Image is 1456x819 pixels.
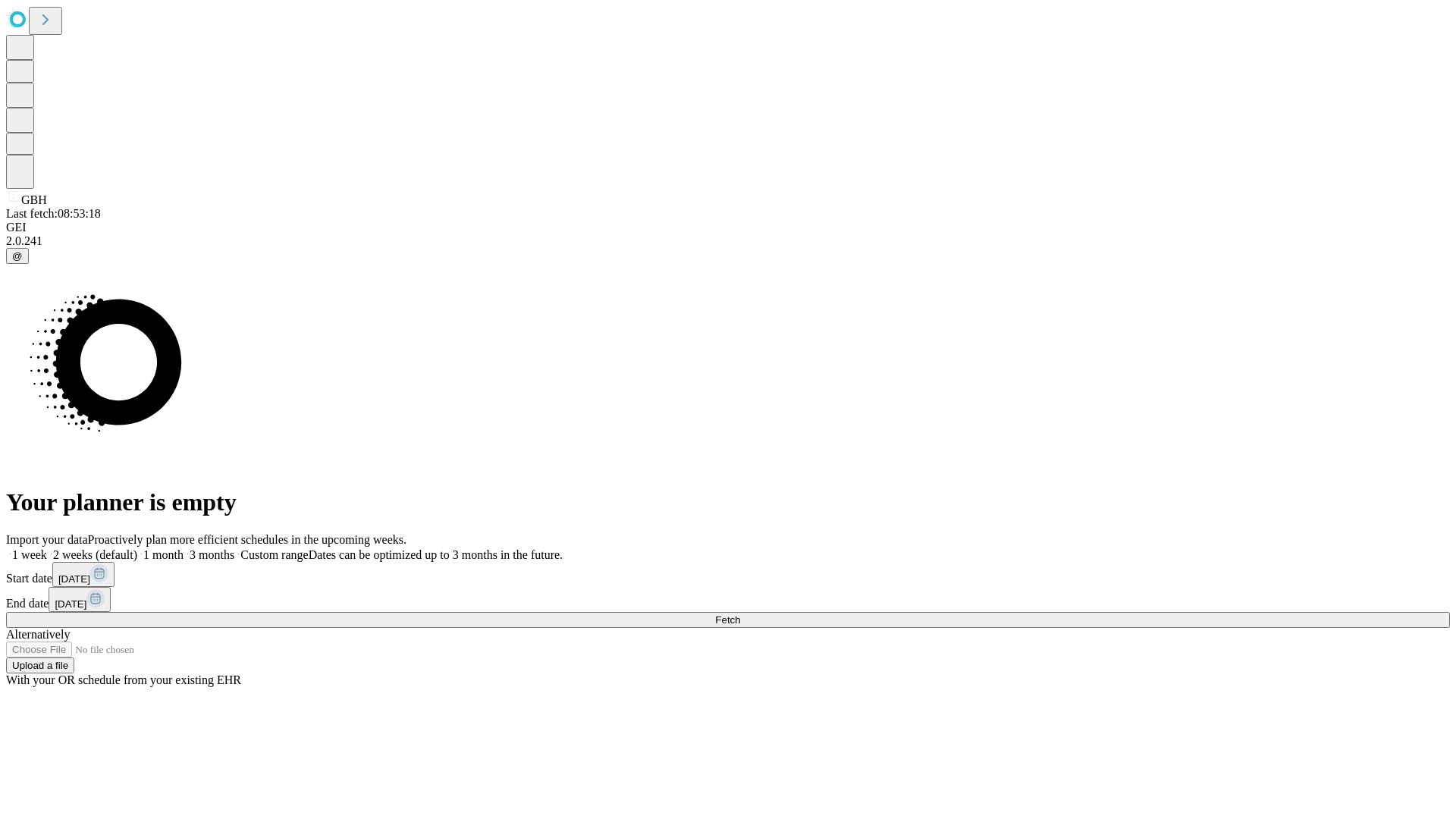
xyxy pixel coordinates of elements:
[12,250,23,262] span: @
[49,587,111,612] button: [DATE]
[240,548,308,561] span: Custom range
[6,628,70,641] span: Alternatively
[88,533,406,546] span: Proactively plan more efficient schedules in the upcoming weeks.
[715,614,740,626] span: Fetch
[21,193,47,206] span: GBH
[6,207,101,220] span: Last fetch: 08:53:18
[6,612,1450,628] button: Fetch
[6,587,1450,612] div: End date
[143,548,184,561] span: 1 month
[12,548,47,561] span: 1 week
[52,562,115,587] button: [DATE]
[55,598,86,610] span: [DATE]
[6,562,1450,587] div: Start date
[6,221,1450,234] div: GEI
[58,573,90,585] span: [DATE]
[6,488,1450,516] h1: Your planner is empty
[6,234,1450,248] div: 2.0.241
[6,673,241,686] span: With your OR schedule from your existing EHR
[6,533,88,546] span: Import your data
[53,548,137,561] span: 2 weeks (default)
[309,548,563,561] span: Dates can be optimized up to 3 months in the future.
[6,657,74,673] button: Upload a file
[6,248,29,264] button: @
[190,548,234,561] span: 3 months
